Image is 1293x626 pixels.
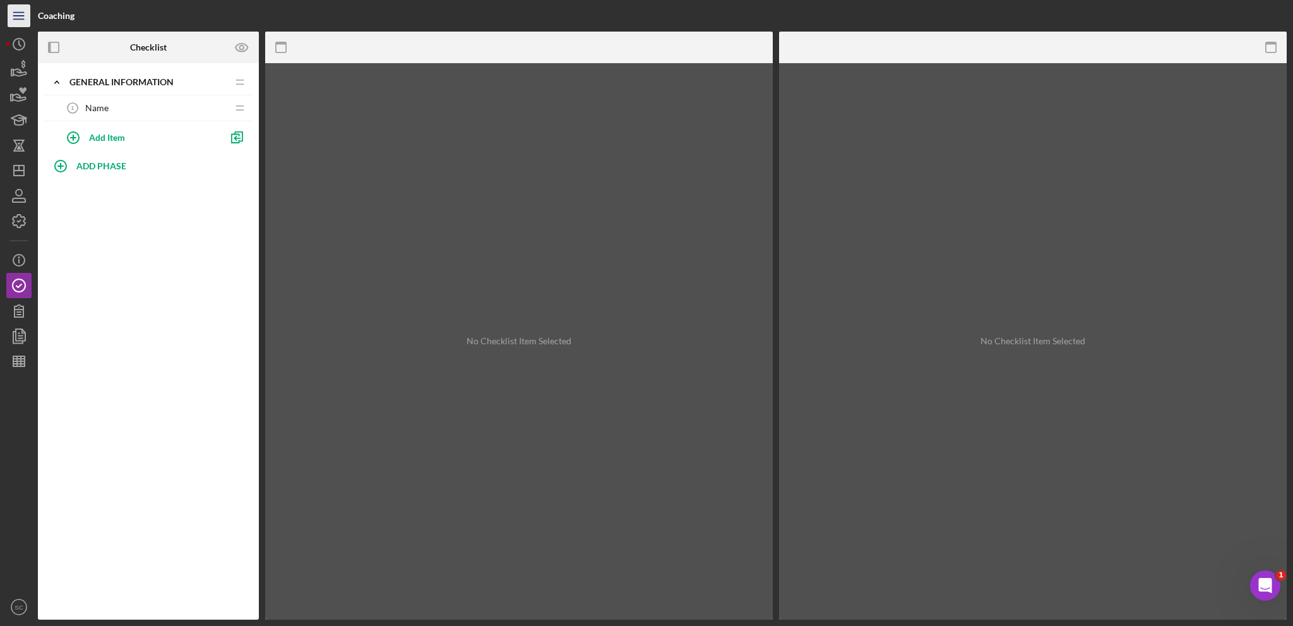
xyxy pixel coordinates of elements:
[89,125,125,149] div: Add Item
[6,594,32,620] button: SC
[38,10,74,21] b: Coaching
[1276,570,1286,581] span: 1
[69,77,227,87] div: General Information
[44,153,253,178] button: ADD PHASE
[71,105,74,111] tspan: 1
[130,42,167,52] b: Checklist
[76,160,126,171] b: ADD PHASE
[1250,570,1280,601] iframe: Intercom live chat
[980,336,1085,346] div: No Checklist Item Selected
[467,336,571,346] div: No Checklist Item Selected
[85,103,109,113] span: Name
[57,124,221,150] button: Add Item
[15,604,23,611] text: SC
